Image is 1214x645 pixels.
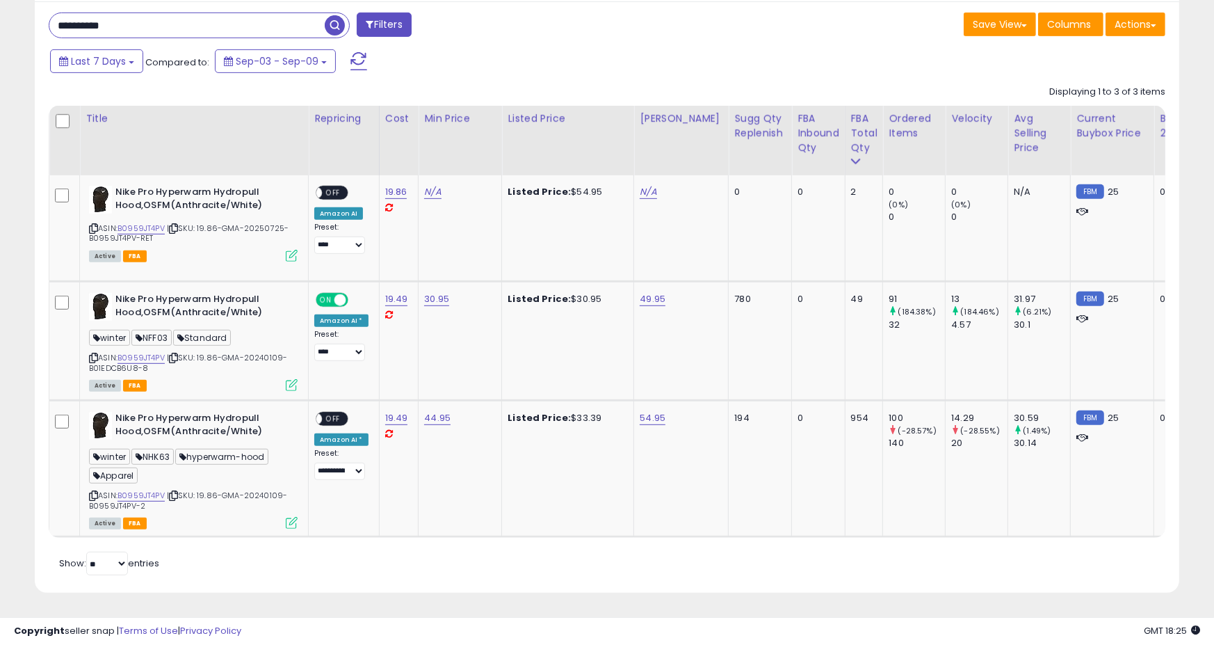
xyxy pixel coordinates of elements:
[951,437,1007,449] div: 20
[1108,185,1119,198] span: 25
[1014,293,1070,305] div: 31.97
[50,49,143,73] button: Last 7 Days
[317,294,334,306] span: ON
[314,433,369,446] div: Amazon AI *
[89,330,130,346] span: winter
[798,186,834,198] div: 0
[118,223,165,234] a: B0959JT4PV
[951,199,971,210] small: (0%)
[964,13,1036,36] button: Save View
[729,106,792,175] th: Please note that this number is a calculation based on your required days of coverage and your ve...
[145,56,209,69] span: Compared to:
[123,380,147,392] span: FBA
[508,412,623,424] div: $33.39
[115,293,284,322] b: Nike Pro Hyperwarm Hydropull Hood,OSFM(Anthracite/White)
[322,413,344,425] span: OFF
[1014,437,1070,449] div: 30.14
[889,293,945,305] div: 91
[424,411,451,425] a: 44.95
[1160,293,1206,305] div: 0%
[14,625,241,638] div: seller snap | |
[236,54,318,68] span: Sep-03 - Sep-09
[14,624,65,637] strong: Copyright
[851,111,877,155] div: FBA Total Qty
[734,111,786,141] div: Sugg Qty Replenish
[89,412,112,440] img: 31OUc6LwF7S._SL40_.jpg
[119,624,178,637] a: Terms of Use
[1160,111,1211,141] div: BB Share 24h.
[1108,411,1119,424] span: 25
[1049,86,1165,99] div: Displaying 1 to 3 of 3 items
[1076,292,1103,306] small: FBM
[961,425,1000,436] small: (-28.55%)
[889,319,945,331] div: 32
[71,54,126,68] span: Last 7 Days
[215,49,336,73] button: Sep-03 - Sep-09
[508,186,623,198] div: $54.95
[89,223,289,244] span: | SKU: 19.86-GMA-20250725-B0959JT4PV-RET
[118,490,165,502] a: B0959JT4PV
[1144,624,1200,637] span: 2025-09-17 18:25 GMT
[357,13,411,37] button: Filters
[889,211,945,223] div: 0
[640,292,665,306] a: 49.95
[322,187,344,199] span: OFF
[89,518,121,529] span: All listings currently available for purchase on Amazon
[1076,411,1103,425] small: FBM
[640,185,656,199] a: N/A
[89,380,121,392] span: All listings currently available for purchase on Amazon
[131,449,174,465] span: NHK63
[314,207,363,220] div: Amazon AI
[346,294,369,306] span: OFF
[115,186,284,215] b: Nike Pro Hyperwarm Hydropull Hood,OSFM(Anthracite/White)
[89,293,298,390] div: ASIN:
[851,186,873,198] div: 2
[385,292,408,306] a: 19.49
[89,352,287,373] span: | SKU: 19.86-GMA-20240109-B01EDCB6U8-8
[889,186,945,198] div: 0
[951,293,1007,305] div: 13
[508,293,623,305] div: $30.95
[851,412,873,424] div: 954
[1076,184,1103,199] small: FBM
[961,306,999,317] small: (184.46%)
[424,111,496,126] div: Min Price
[1023,306,1052,317] small: (6.21%)
[889,437,945,449] div: 140
[951,319,1007,331] div: 4.57
[798,412,834,424] div: 0
[180,624,241,637] a: Privacy Policy
[1047,17,1091,31] span: Columns
[131,330,172,346] span: NFF03
[118,352,165,364] a: B0959JT4PV
[385,111,413,126] div: Cost
[89,468,138,484] span: Apparel
[508,292,571,305] b: Listed Price:
[424,185,441,199] a: N/A
[314,314,369,327] div: Amazon AI *
[314,330,369,361] div: Preset:
[1106,13,1165,36] button: Actions
[424,292,449,306] a: 30.95
[1014,111,1065,155] div: Avg Selling Price
[1160,412,1206,424] div: 0%
[798,293,834,305] div: 0
[115,412,284,441] b: Nike Pro Hyperwarm Hydropull Hood,OSFM(Anthracite/White)
[1014,186,1060,198] div: N/A
[508,411,571,424] b: Listed Price:
[734,412,781,424] div: 194
[1108,292,1119,305] span: 25
[89,490,287,511] span: | SKU: 19.86-GMA-20240109-B0959JT4PV-2
[734,186,781,198] div: 0
[89,293,112,321] img: 31OUc6LwF7S._SL40_.jpg
[1023,425,1051,436] small: (1.49%)
[889,199,908,210] small: (0%)
[898,306,936,317] small: (184.38%)
[1160,186,1206,198] div: 0%
[86,111,302,126] div: Title
[734,293,781,305] div: 780
[385,411,408,425] a: 19.49
[59,557,159,570] span: Show: entries
[89,412,298,527] div: ASIN:
[89,186,298,260] div: ASIN:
